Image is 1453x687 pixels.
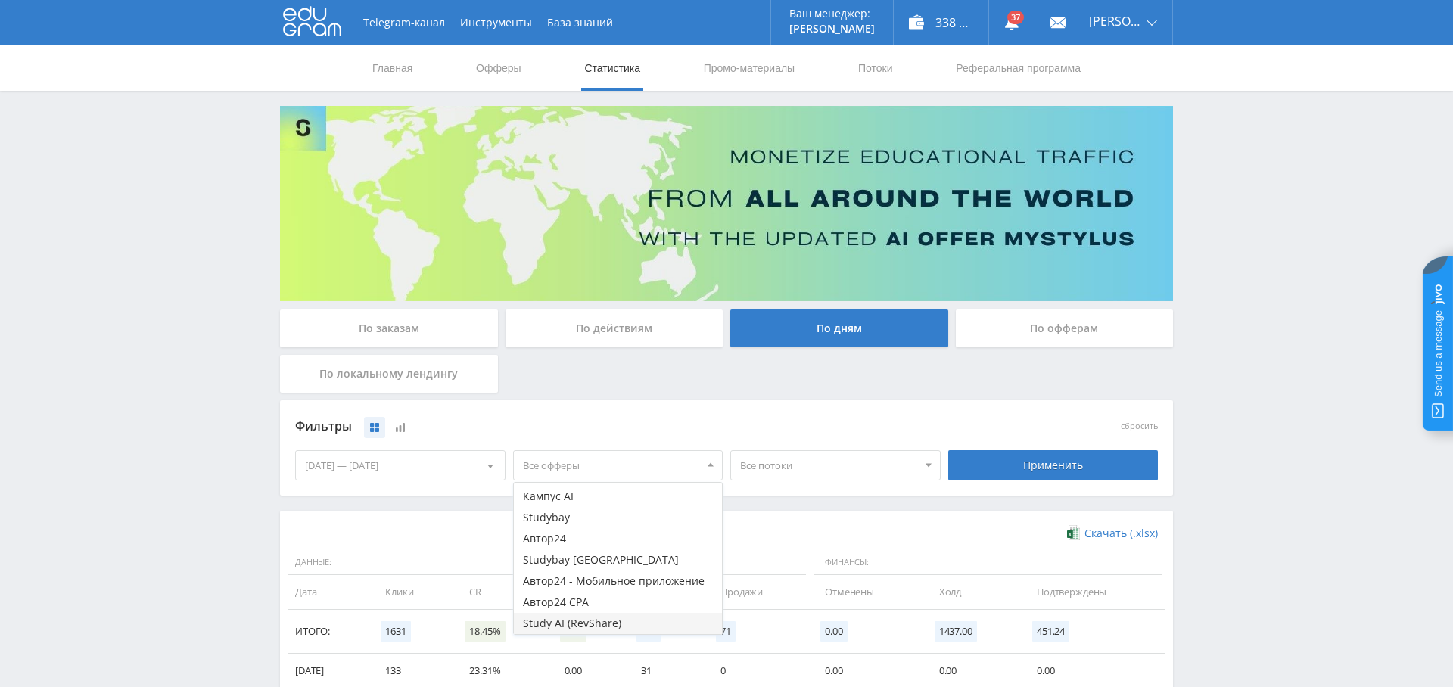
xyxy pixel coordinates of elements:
p: Ваш менеджер: [789,8,875,20]
td: Продажи [705,575,810,609]
td: Подтверждены [1022,575,1165,609]
div: По офферам [956,309,1174,347]
div: Фильтры [295,415,941,438]
div: По действиям [506,309,723,347]
span: Все потоки [740,451,917,480]
span: Финансы: [814,550,1162,576]
button: Кампус AI [514,486,723,507]
button: Автор24 - Мобильное приложение [514,570,723,592]
div: [DATE] — [DATE] [296,451,505,480]
div: Применить [948,450,1159,480]
td: Отменены [810,575,924,609]
button: Автор24 [514,528,723,549]
span: 71 [716,621,736,642]
span: Скачать (.xlsx) [1084,527,1158,539]
td: Итого: [288,610,370,654]
div: По локальному лендингу [280,355,498,393]
a: Статистика [583,45,642,91]
td: Дата [288,575,370,609]
td: Холд [924,575,1022,609]
div: По заказам [280,309,498,347]
a: Офферы [474,45,523,91]
button: Studybay [514,507,723,528]
span: 451.24 [1032,621,1069,642]
p: [PERSON_NAME] [789,23,875,35]
a: Потоки [857,45,895,91]
span: 0.00 [820,621,847,642]
a: Главная [371,45,414,91]
button: Studybay [GEOGRAPHIC_DATA] [514,549,723,570]
span: 1437.00 [935,621,977,642]
a: Реферальная программа [954,45,1082,91]
span: 1631 [381,621,410,642]
button: Study AI (RevShare) [514,613,723,634]
a: Скачать (.xlsx) [1067,526,1158,541]
span: [PERSON_NAME] [1089,15,1142,27]
button: сбросить [1121,421,1158,431]
button: Автор24 CPA [514,592,723,613]
td: CR [454,575,549,609]
span: Данные: [288,550,622,576]
div: По дням [730,309,948,347]
td: Клики [370,575,454,609]
a: Промо-материалы [702,45,796,91]
img: Banner [280,106,1173,301]
span: 18.45% [465,621,505,642]
img: xlsx [1067,525,1080,540]
span: Все офферы [523,451,700,480]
